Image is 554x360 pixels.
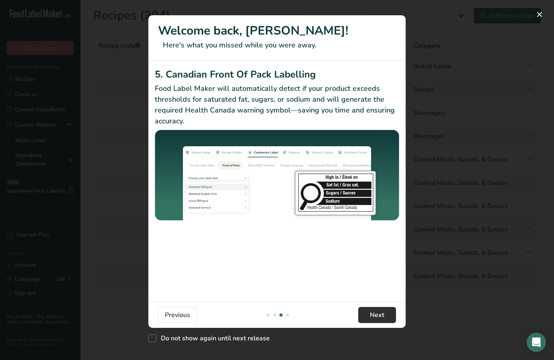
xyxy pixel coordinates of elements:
[370,310,384,320] span: Next
[165,310,190,320] span: Previous
[158,40,396,51] p: Here's what you missed while you were away.
[155,67,399,82] h2: 5. Canadian Front Of Pack Labelling
[358,307,396,323] button: Next
[158,307,197,323] button: Previous
[155,130,399,222] img: Canadian Front Of Pack Labelling
[527,333,546,352] div: Open Intercom Messenger
[155,83,399,127] p: Food Label Maker will automatically detect if your product exceeds thresholds for saturated fat, ...
[156,334,270,342] span: Do not show again until next release
[158,22,396,40] h1: Welcome back, [PERSON_NAME]!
